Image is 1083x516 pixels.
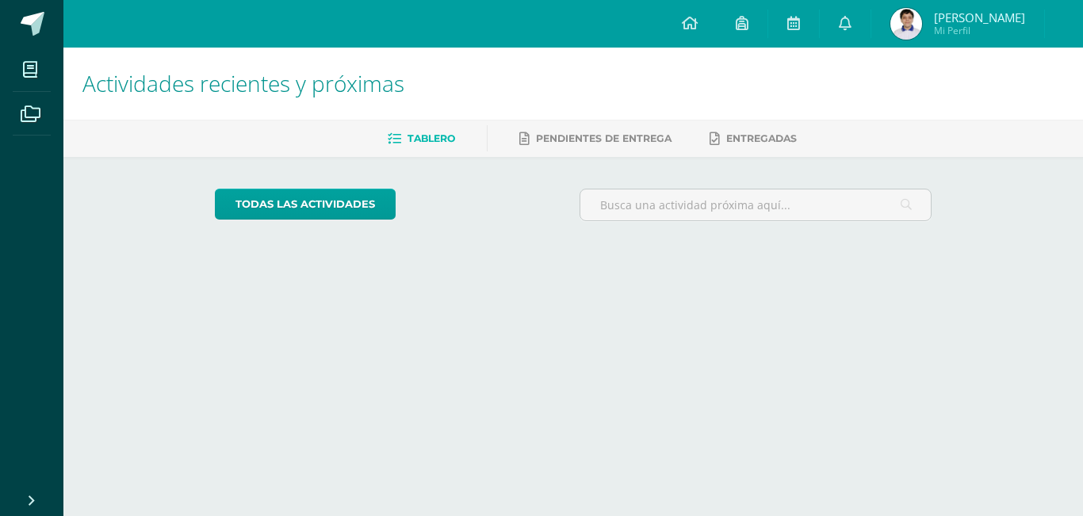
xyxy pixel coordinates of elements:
[388,126,455,151] a: Tablero
[890,8,922,40] img: 249ad9420a572507f14cd68f78ccc3f8.png
[934,10,1025,25] span: [PERSON_NAME]
[408,132,455,144] span: Tablero
[536,132,672,144] span: Pendientes de entrega
[82,68,404,98] span: Actividades recientes y próximas
[519,126,672,151] a: Pendientes de entrega
[215,189,396,220] a: todas las Actividades
[726,132,797,144] span: Entregadas
[710,126,797,151] a: Entregadas
[934,24,1025,37] span: Mi Perfil
[580,189,932,220] input: Busca una actividad próxima aquí...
